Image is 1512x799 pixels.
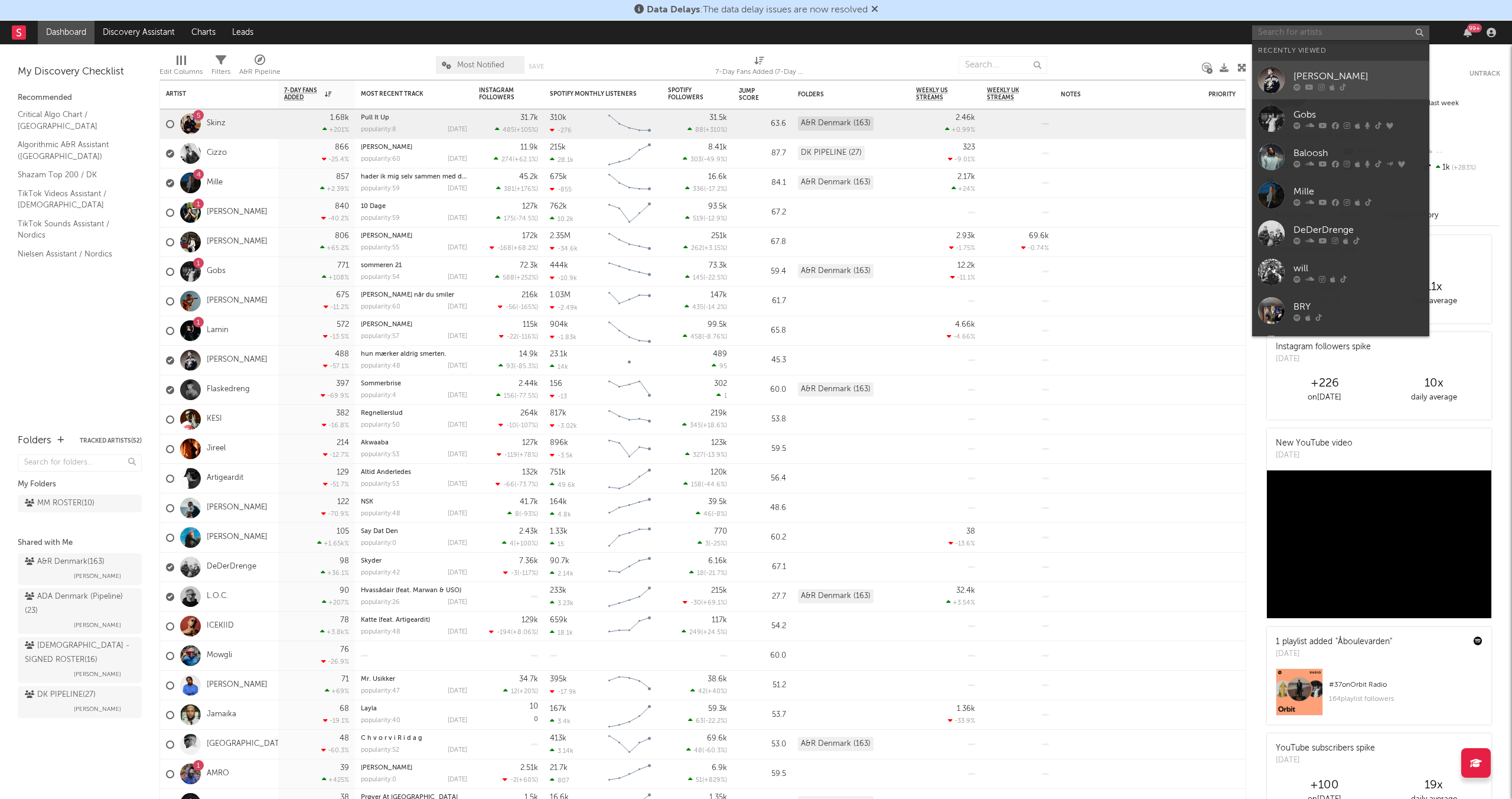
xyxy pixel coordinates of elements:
[448,304,467,310] div: [DATE]
[80,438,142,444] button: Tracked Artists(52)
[361,186,400,192] div: popularity: 59
[739,353,786,368] div: 45.3
[361,233,412,239] a: [PERSON_NAME]
[550,363,568,371] div: 14k
[519,350,538,358] div: 14.9k
[159,50,203,85] div: Edit Columns
[25,496,94,511] div: MM ROSTER ( 10 )
[239,65,281,79] div: A&R Pipeline
[1422,160,1500,176] div: 1k
[18,217,130,242] a: TikTok Sounds Assistant / Nordics
[708,321,727,329] div: 99.5k
[683,155,727,163] div: ( )
[207,148,227,158] a: Cizzo
[324,303,349,311] div: -11.2 %
[94,21,183,44] a: Discovery Assistant
[1252,25,1429,40] input: Search for artists
[361,617,430,623] a: Katte (feat. Artigeardit)
[503,127,514,134] span: 485
[987,87,1031,101] span: Weekly UK Streams
[949,244,975,252] div: -1.75 %
[74,667,121,681] span: [PERSON_NAME]
[207,385,250,395] a: Flaskedreng
[335,350,349,358] div: 488
[916,87,957,101] span: Weekly US Streams
[550,350,568,358] div: 23.1k
[693,186,704,193] span: 336
[448,186,467,192] div: [DATE]
[25,555,105,569] div: A&R Denmark ( 163 )
[207,355,268,365] a: [PERSON_NAME]
[361,215,400,222] div: popularity: 59
[323,362,349,370] div: -57.1 %
[361,410,403,417] a: Regnellerslud
[361,144,412,151] a: [PERSON_NAME]
[361,735,422,742] a: C h v o r v i R i d a g
[705,275,725,281] span: -22.5 %
[739,87,768,102] div: Jump Score
[322,126,349,134] div: +201 %
[739,235,786,249] div: 67.8
[207,562,256,572] a: DeDerDrenge
[211,50,230,85] div: Filters
[448,245,467,251] div: [DATE]
[871,5,878,15] span: Dismiss
[945,126,975,134] div: +0.99 %
[361,203,467,210] div: 10 Dage
[322,274,349,281] div: +108 %
[337,321,349,329] div: 572
[523,321,538,329] div: 115k
[207,710,236,720] a: Jamaika
[519,173,538,181] div: 45.2k
[798,146,865,160] div: DK PIPELINE (27)
[335,144,349,151] div: 866
[550,215,573,223] div: 10.2k
[1469,68,1500,80] button: Untrack
[207,739,286,749] a: [GEOGRAPHIC_DATA]
[959,56,1047,74] input: Search...
[706,186,725,193] span: -17.2 %
[948,155,975,163] div: -9.01 %
[25,688,96,702] div: DK PIPELINE ( 27 )
[1422,145,1500,160] div: --
[1293,69,1423,83] div: [PERSON_NAME]
[708,144,727,151] div: 8.41k
[516,186,536,193] span: +176 %
[330,114,349,122] div: 1.68k
[361,528,398,535] a: Say Dat Den
[183,21,224,44] a: Charts
[550,114,566,122] div: 310k
[719,363,727,370] span: 95
[1293,146,1423,160] div: Baloosh
[522,291,538,299] div: 216k
[715,65,804,79] div: 7-Day Fans Added (7-Day Fans Added)
[499,333,538,340] div: ( )
[18,248,130,261] a: Nielsen Assistant / Nordics
[713,350,727,358] div: 489
[1252,176,1429,215] a: Mille
[504,186,514,193] span: 381
[74,569,121,583] span: [PERSON_NAME]
[550,126,572,134] div: -276
[708,173,727,181] div: 16.6k
[522,203,538,210] div: 127k
[947,333,975,340] div: -4.66 %
[1276,341,1371,353] div: Instagram followers spike
[957,173,975,181] div: 2.17k
[25,639,132,667] div: [DEMOGRAPHIC_DATA] - SIGNED ROSTER ( 16 )
[520,144,538,151] div: 11.9k
[1379,280,1488,294] div: 11 x
[361,292,467,298] div: Elsker når du smiler
[709,114,727,122] div: 31.5k
[361,333,399,340] div: popularity: 57
[361,469,411,476] a: Altid Anderledes
[336,291,349,299] div: 675
[166,90,255,98] div: Artist
[506,363,514,370] span: 93
[1258,44,1423,58] div: Recently Viewed
[18,637,142,683] a: [DEMOGRAPHIC_DATA] - SIGNED ROSTER(16)[PERSON_NAME]
[448,274,467,281] div: [DATE]
[74,618,121,632] span: [PERSON_NAME]
[448,215,467,222] div: [DATE]
[692,304,703,311] span: 435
